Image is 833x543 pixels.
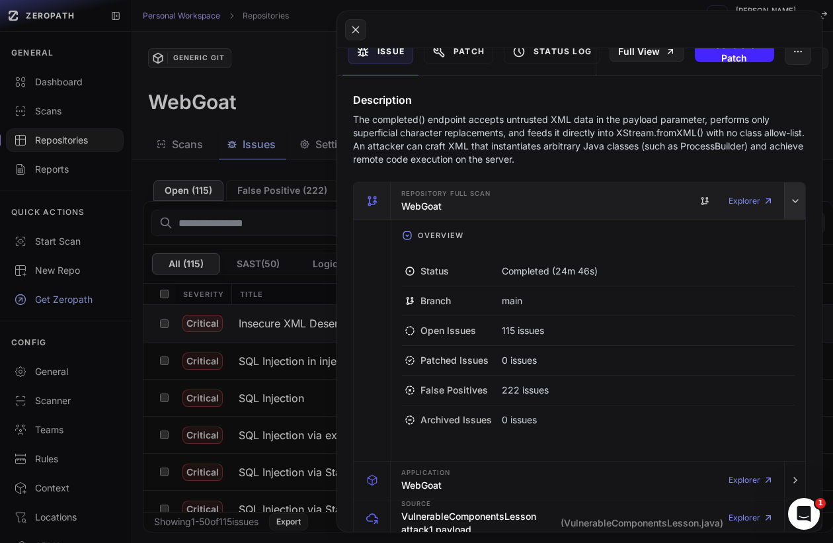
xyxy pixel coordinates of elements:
[420,265,449,278] span: Status
[420,384,488,397] span: False Positives
[502,294,522,308] p: main
[788,498,820,530] iframe: Intercom live chat
[502,354,537,367] p: 0 issues
[401,510,723,536] h3: VulnerableComponentsLesson attack1 payload
[502,384,549,397] p: 222 issues
[420,413,492,427] span: Archived Issues
[502,265,598,278] p: Completed (24m 46s)
[401,190,491,197] span: Repository Full scan
[413,225,469,246] span: Overview
[354,462,805,499] button: Application WebGoat Explorer
[502,324,544,337] p: 115 issues
[401,470,450,476] span: Application
[354,499,805,536] button: Source VulnerableComponentsLesson attack1 payload (VulnerableComponentsLesson.java) Explorer
[401,501,431,507] span: Source
[353,113,806,166] p: The completed() endpoint accepts untrusted XML data in the payload parameter, performs only super...
[815,498,826,509] span: 1
[391,225,805,246] button: Overview
[729,505,773,531] a: Explorer
[354,183,805,220] button: Repository Full scan WebGoat Explorer
[729,467,773,493] a: Explorer
[420,294,451,308] span: Branch
[420,354,489,367] span: Patched Issues
[502,413,537,427] p: 0 issues
[401,479,442,492] h3: WebGoat
[420,324,476,337] span: Open Issues
[561,517,723,530] span: (VulnerableComponentsLesson.java)
[401,200,442,213] h3: WebGoat
[729,188,773,214] a: Explorer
